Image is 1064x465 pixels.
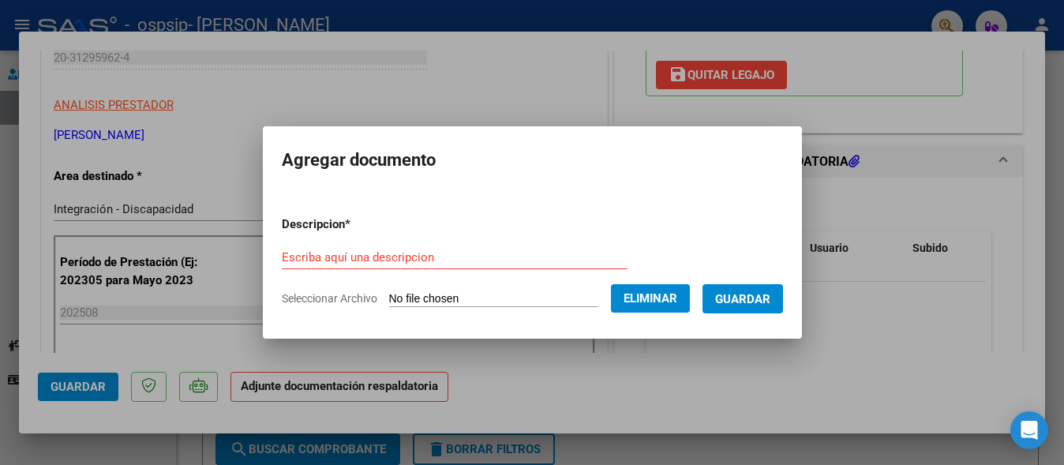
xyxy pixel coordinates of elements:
h2: Agregar documento [282,145,783,175]
span: Seleccionar Archivo [282,292,377,305]
p: Descripcion [282,216,433,234]
button: Eliminar [611,284,690,313]
span: Guardar [715,292,770,306]
div: Open Intercom Messenger [1010,411,1048,449]
button: Guardar [702,284,783,313]
span: Eliminar [624,291,677,306]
